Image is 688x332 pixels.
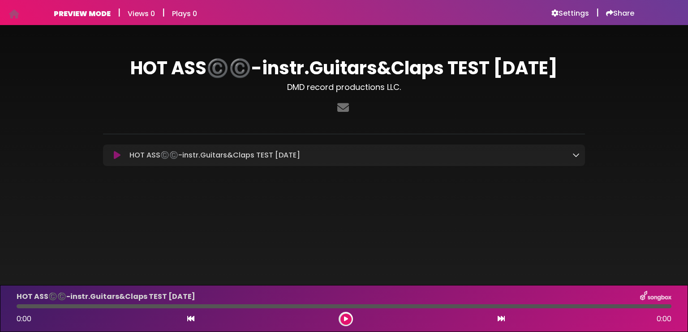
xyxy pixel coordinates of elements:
a: Settings [551,9,589,18]
p: HOT ASS©️©️-instr.Guitars&Claps TEST [DATE] [129,150,300,161]
h6: Plays 0 [172,9,197,18]
h6: PREVIEW MODE [54,9,111,18]
a: Share [606,9,634,18]
h5: | [596,7,599,18]
h6: Views 0 [128,9,155,18]
h5: | [118,7,120,18]
h3: DMD record productions LLC. [103,82,585,92]
h5: | [162,7,165,18]
h1: HOT ASS©️©️-instr.Guitars&Claps TEST [DATE] [103,57,585,79]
